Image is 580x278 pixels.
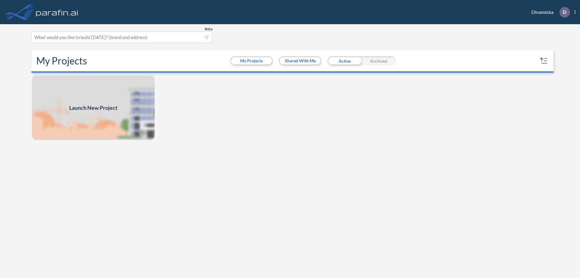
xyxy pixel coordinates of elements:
[563,9,566,15] p: D
[36,55,87,67] h2: My Projects
[31,75,155,140] a: Launch New Project
[35,6,79,18] img: logo
[362,56,396,65] div: Archived
[539,56,549,66] button: sort
[205,27,212,31] span: Beta
[31,75,155,140] img: add
[231,57,272,64] button: My Projects
[522,7,575,18] div: Dinamicka
[280,57,321,64] button: Shared With Me
[69,104,118,112] span: Launch New Project
[327,56,362,65] div: Active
